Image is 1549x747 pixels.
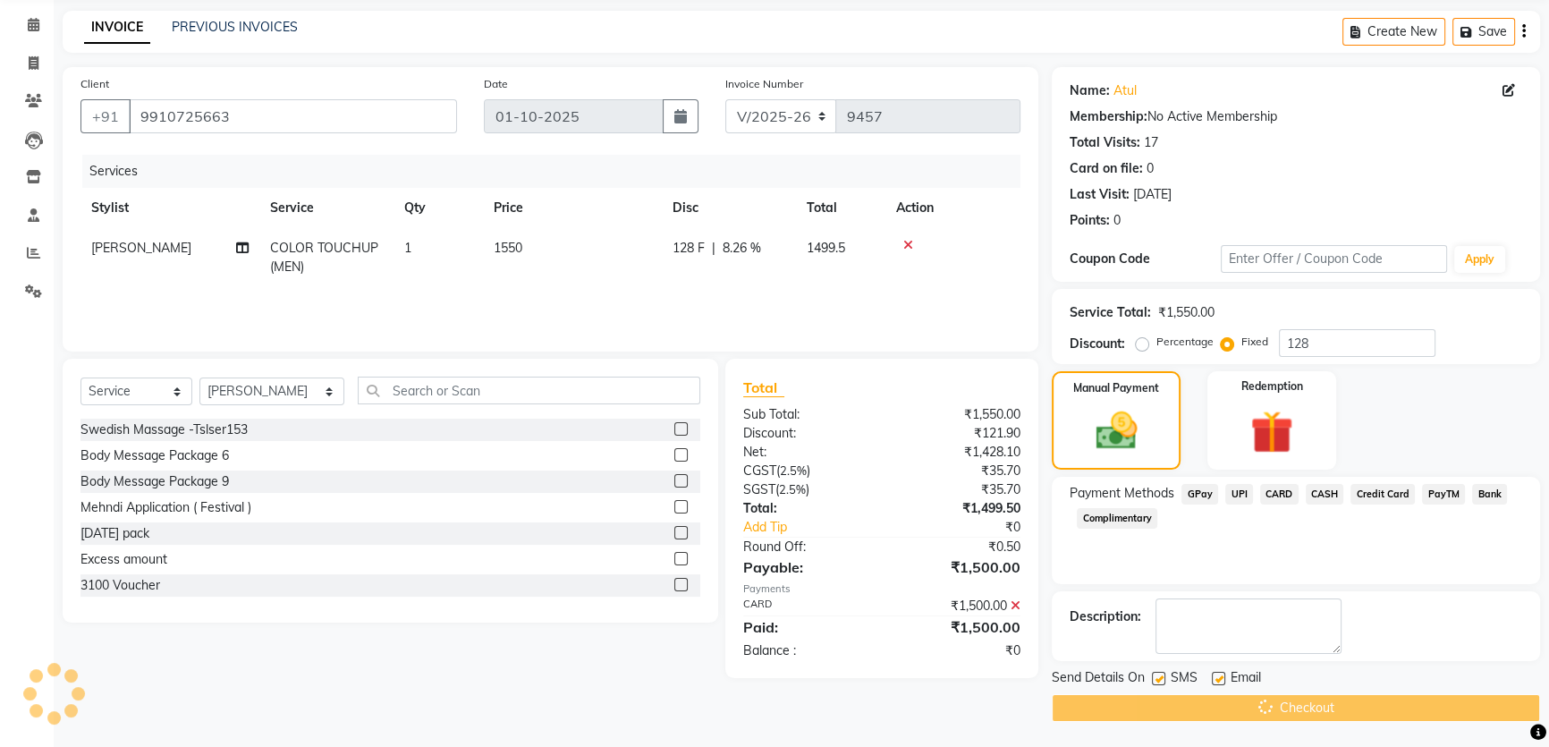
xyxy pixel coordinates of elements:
[743,581,1021,597] div: Payments
[1070,133,1140,152] div: Total Visits:
[80,498,251,517] div: Mehndi Application ( Festival )
[730,424,882,443] div: Discount:
[796,188,885,228] th: Total
[882,462,1034,480] div: ₹35.70
[80,420,248,439] div: Swedish Massage -Tslser153
[82,155,1034,188] div: Services
[1070,335,1125,353] div: Discount:
[780,463,807,478] span: 2.5%
[807,240,845,256] span: 1499.5
[1133,185,1172,204] div: [DATE]
[1083,407,1150,454] img: _cash.svg
[1070,159,1143,178] div: Card on file:
[1231,668,1261,691] span: Email
[730,480,882,499] div: ( )
[1070,303,1151,322] div: Service Total:
[725,76,803,92] label: Invoice Number
[1073,380,1159,396] label: Manual Payment
[1113,81,1137,100] a: Atul
[730,462,882,480] div: ( )
[80,576,160,595] div: 3100 Voucher
[80,99,131,133] button: +91
[882,641,1034,660] div: ₹0
[1237,405,1307,459] img: _gift.svg
[882,443,1034,462] div: ₹1,428.10
[1070,81,1110,100] div: Name:
[743,378,784,397] span: Total
[882,538,1034,556] div: ₹0.50
[730,616,882,638] div: Paid:
[129,99,457,133] input: Search by Name/Mobile/Email/Code
[730,405,882,424] div: Sub Total:
[80,524,149,543] div: [DATE] pack
[1452,18,1515,46] button: Save
[1221,245,1447,273] input: Enter Offer / Coupon Code
[673,239,705,258] span: 128 F
[882,499,1034,518] div: ₹1,499.50
[494,240,522,256] span: 1550
[1070,185,1130,204] div: Last Visit:
[1070,107,1147,126] div: Membership:
[1113,211,1121,230] div: 0
[1147,159,1154,178] div: 0
[80,550,167,569] div: Excess amount
[723,239,761,258] span: 8.26 %
[1052,668,1145,691] span: Send Details On
[1350,484,1415,505] span: Credit Card
[662,188,796,228] th: Disc
[730,597,882,615] div: CARD
[1472,484,1507,505] span: Bank
[882,556,1034,578] div: ₹1,500.00
[1181,484,1218,505] span: GPay
[84,12,150,44] a: INVOICE
[80,76,109,92] label: Client
[80,472,229,491] div: Body Message Package 9
[1070,107,1522,126] div: No Active Membership
[80,188,259,228] th: Stylist
[743,481,775,497] span: SGST
[730,538,882,556] div: Round Off:
[270,240,378,275] span: COLOR TOUCHUP (MEN)
[1070,607,1141,626] div: Description:
[743,463,776,479] span: CGST
[730,518,908,537] a: Add Tip
[1241,334,1268,350] label: Fixed
[80,446,229,465] div: Body Message Package 6
[1454,246,1505,273] button: Apply
[1070,484,1174,503] span: Payment Methods
[1225,484,1253,505] span: UPI
[404,240,411,256] span: 1
[394,188,483,228] th: Qty
[483,188,662,228] th: Price
[1070,211,1110,230] div: Points:
[259,188,394,228] th: Service
[1144,133,1158,152] div: 17
[882,480,1034,499] div: ₹35.70
[882,405,1034,424] div: ₹1,550.00
[779,482,806,497] span: 2.5%
[1171,668,1198,691] span: SMS
[1260,484,1299,505] span: CARD
[1156,334,1214,350] label: Percentage
[885,188,1020,228] th: Action
[1306,484,1344,505] span: CASH
[91,240,191,256] span: [PERSON_NAME]
[1241,378,1303,395] label: Redemption
[882,597,1034,615] div: ₹1,500.00
[730,556,882,578] div: Payable:
[907,518,1034,537] div: ₹0
[730,641,882,660] div: Balance :
[882,616,1034,638] div: ₹1,500.00
[730,499,882,518] div: Total:
[172,19,298,35] a: PREVIOUS INVOICES
[882,424,1034,443] div: ₹121.90
[730,443,882,462] div: Net:
[712,239,715,258] span: |
[358,377,700,404] input: Search or Scan
[484,76,508,92] label: Date
[1077,508,1157,529] span: Complimentary
[1070,250,1221,268] div: Coupon Code
[1422,484,1465,505] span: PayTM
[1342,18,1445,46] button: Create New
[1158,303,1215,322] div: ₹1,550.00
